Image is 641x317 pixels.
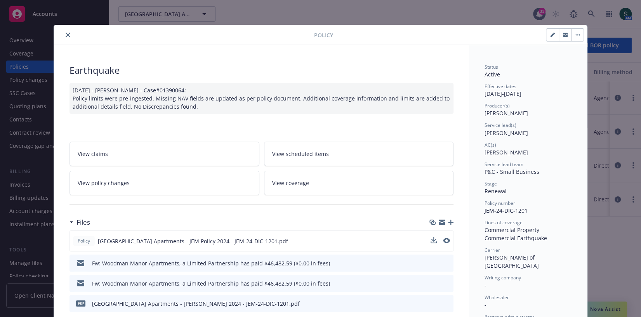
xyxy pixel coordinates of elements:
div: [GEOGRAPHIC_DATA] Apartments - [PERSON_NAME] 2024 - JEM-24-DIC-1201.pdf [92,300,300,308]
span: Lines of coverage [485,219,523,226]
span: Policy number [485,200,515,206]
button: download file [431,237,437,245]
div: [DATE] - [DATE] [485,83,572,98]
span: JEM-24-DIC-1201 [485,207,528,214]
a: View policy changes [69,171,259,195]
span: AC(s) [485,142,496,148]
span: pdf [76,300,85,306]
span: Status [485,64,498,70]
span: Service lead team [485,161,523,168]
span: Renewal [485,187,507,195]
a: View coverage [264,171,454,195]
h3: Files [76,217,90,227]
span: P&C - Small Business [485,168,539,175]
span: View scheduled items [272,150,329,158]
span: [PERSON_NAME] [485,149,528,156]
span: Producer(s) [485,102,510,109]
a: View scheduled items [264,142,454,166]
button: preview file [443,238,450,243]
div: Fw: Woodman Manor Apartments, a Limited Partnership has paid $46,482.59 ($0.00 in fees) [92,259,330,267]
span: [PERSON_NAME] [485,129,528,137]
div: Fw: Woodman Manor Apartments, a Limited Partnership has paid $46,482.59 ($0.00 in fees) [92,279,330,288]
span: Writing company [485,274,521,281]
span: - [485,301,486,308]
a: View claims [69,142,259,166]
button: preview file [443,279,450,288]
span: Active [485,71,500,78]
button: close [63,30,73,40]
span: [PERSON_NAME] [485,109,528,117]
button: preview file [443,237,450,245]
span: Carrier [485,247,500,253]
span: Service lead(s) [485,122,516,128]
span: View policy changes [78,179,130,187]
span: View claims [78,150,108,158]
button: download file [431,237,437,243]
div: Commercial Property [485,226,572,234]
div: Earthquake [69,64,453,77]
span: Effective dates [485,83,516,90]
button: download file [431,279,437,288]
button: download file [431,259,437,267]
div: Commercial Earthquake [485,234,572,242]
button: preview file [443,259,450,267]
button: preview file [443,300,450,308]
button: download file [431,300,437,308]
span: Wholesaler [485,294,509,301]
span: Policy [76,237,92,244]
div: [DATE] - [PERSON_NAME] - Case#01390064: Policy limits were pre-ingested. Missing NAV fields are u... [69,83,453,114]
span: Stage [485,180,497,187]
span: Policy [314,31,333,39]
span: [PERSON_NAME] of [GEOGRAPHIC_DATA] [485,254,539,269]
span: [GEOGRAPHIC_DATA] Apartments - JEM Policy 2024 - JEM-24-DIC-1201.pdf [98,237,288,245]
span: - [485,282,486,289]
span: View coverage [272,179,309,187]
div: Files [69,217,90,227]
